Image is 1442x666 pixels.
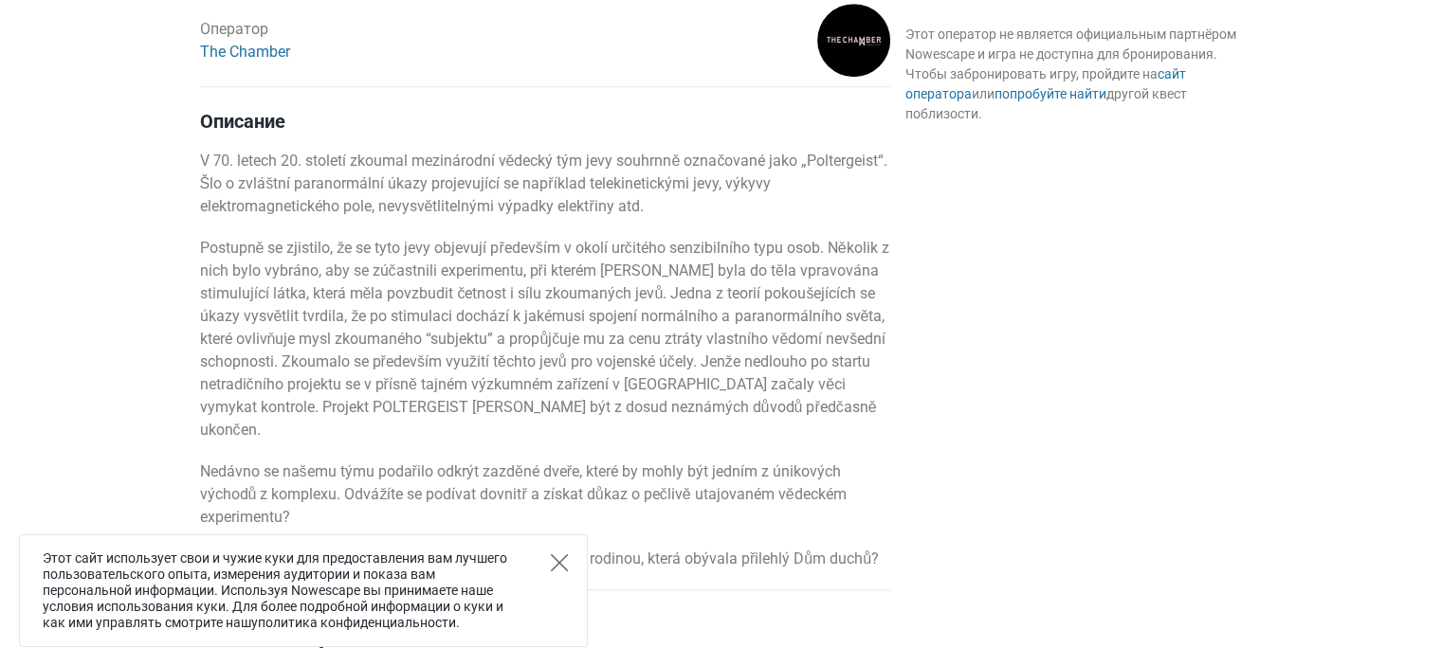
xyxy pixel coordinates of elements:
p: V 70. letech 20. století zkoumal mezinárodní vědecký tým jevy souhrnně označované jako „Poltergei... [200,150,890,218]
p: Nedávno se našemu týmu podařilo odkrýt zazděné dveře, které by mohly být jedním z únikových výcho... [200,460,890,529]
div: Оператор [200,18,290,63]
a: The Chamber [200,43,290,61]
div: Этот оператор не является официальным партнёром Nowescape и игра не доступна для бронирования. Чт... [904,25,1242,124]
a: попробуйте найти [994,86,1105,101]
div: Этот сайт использует свои и чужие куки для предоставления вам лучшего пользовательского опыта, из... [19,534,588,647]
p: Postupně se zjistilo, že se tyto jevy objevují především v okolí určitého senzibilního typu osob.... [200,237,890,441]
h4: Описание [200,110,890,133]
img: ccb0989662211f61l.png [817,4,890,77]
button: Close [551,554,568,571]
